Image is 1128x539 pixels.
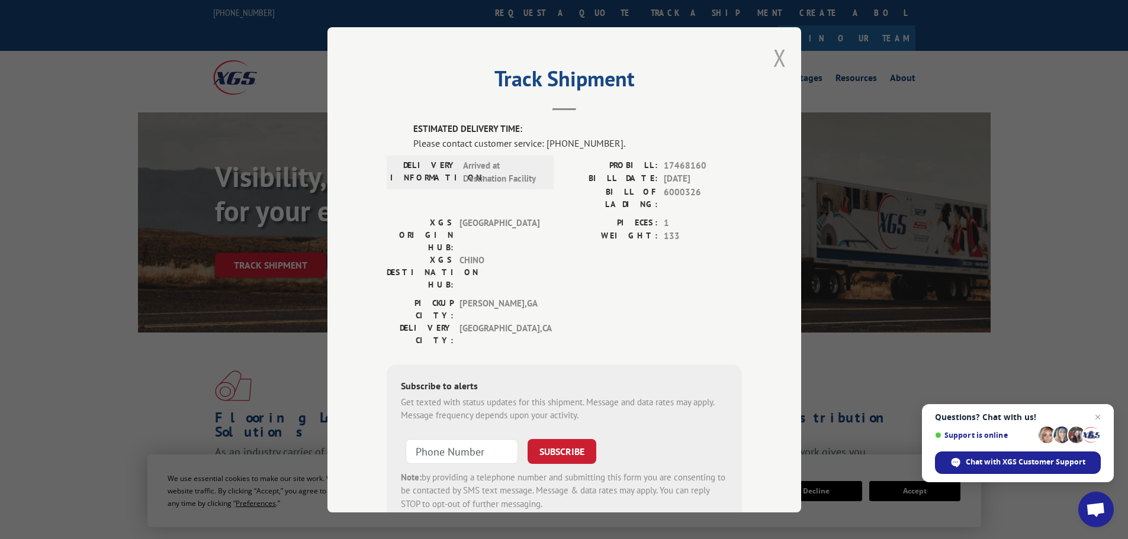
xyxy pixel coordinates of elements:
label: XGS ORIGIN HUB: [387,216,454,253]
span: Arrived at Destination Facility [463,159,543,185]
span: 133 [664,230,742,243]
label: ESTIMATED DELIVERY TIME: [413,122,742,136]
div: Subscribe to alerts [401,378,728,395]
label: XGS DESTINATION HUB: [387,253,454,291]
span: 17468160 [664,159,742,172]
div: Get texted with status updates for this shipment. Message and data rates may apply. Message frequ... [401,395,728,422]
label: WEIGHT: [564,230,658,243]
span: [GEOGRAPHIC_DATA] [459,216,539,253]
span: [GEOGRAPHIC_DATA] , CA [459,321,539,346]
span: Support is online [935,431,1034,440]
span: 1 [664,216,742,230]
span: [DATE] [664,172,742,186]
input: Phone Number [406,438,518,463]
strong: Note: [401,471,422,482]
span: Close chat [1091,410,1105,424]
div: Chat with XGS Customer Support [935,451,1101,474]
div: Open chat [1078,492,1114,527]
span: CHINO [459,253,539,291]
label: DELIVERY CITY: [387,321,454,346]
button: Close modal [773,42,786,73]
div: by providing a telephone number and submitting this form you are consenting to be contacted by SM... [401,470,728,511]
span: Chat with XGS Customer Support [966,457,1085,467]
label: PICKUP CITY: [387,296,454,321]
span: Questions? Chat with us! [935,412,1101,422]
label: BILL DATE: [564,172,658,186]
label: DELIVERY INFORMATION: [390,159,457,185]
h2: Track Shipment [387,70,742,93]
button: SUBSCRIBE [528,438,596,463]
label: PROBILL: [564,159,658,172]
span: [PERSON_NAME] , GA [459,296,539,321]
label: BILL OF LADING: [564,185,658,210]
div: Please contact customer service: [PHONE_NUMBER]. [413,135,742,150]
label: PIECES: [564,216,658,230]
span: 6000326 [664,185,742,210]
